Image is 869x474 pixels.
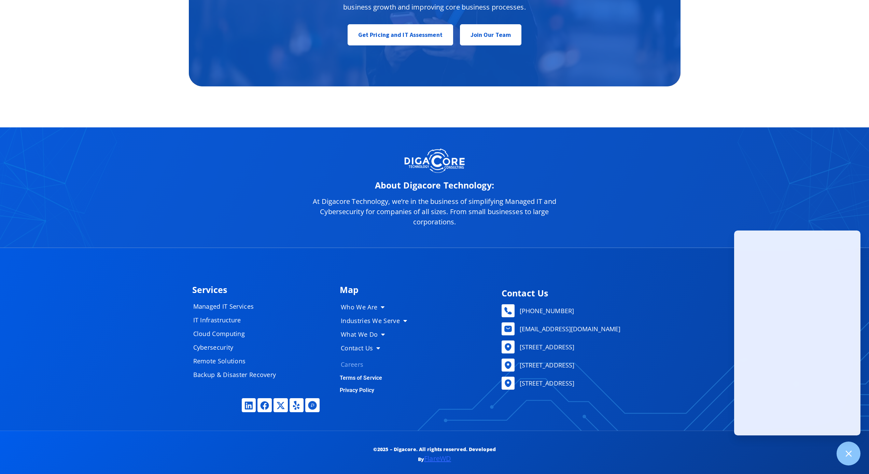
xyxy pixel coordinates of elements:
[186,354,289,368] a: Remote Solutions
[302,181,568,190] h2: About Digacore Technology:
[518,342,575,352] span: [STREET_ADDRESS]
[186,368,289,381] a: Backup & Disaster Recovery
[192,285,333,294] h4: Services
[348,24,453,45] a: Get Pricing and IT Assessment
[502,289,673,297] h4: Contact Us
[518,378,575,388] span: [STREET_ADDRESS]
[460,24,521,45] a: Join Our Team
[734,231,860,435] iframe: Chatgenie Messenger
[334,341,419,355] a: Contact Us
[302,196,568,227] p: At Digacore Technology, we’re in the business of simplifying Managed IT and Cybersecurity for com...
[404,148,464,174] img: DigaCore Technology Consulting
[334,300,419,368] nav: Menu
[518,360,575,370] span: [STREET_ADDRESS]
[186,299,289,313] a: Managed IT Services
[340,387,374,393] a: Privacy Policy
[186,313,289,327] a: IT Infrastructure
[502,304,673,317] a: [PHONE_NUMBER]
[424,454,451,463] a: FlareWD
[471,28,511,42] span: Join Our Team
[186,340,289,354] a: Cybersecurity
[186,299,289,381] nav: Menu
[518,306,574,316] span: [PHONE_NUMBER]
[334,327,419,341] a: What We Do
[518,324,621,334] span: [EMAIL_ADDRESS][DOMAIN_NAME]
[502,359,673,372] a: [STREET_ADDRESS]
[358,28,443,42] span: Get Pricing and IT Assessment
[334,358,419,371] a: Careers
[340,285,492,294] h4: Map
[334,314,419,327] a: Industries We Serve
[334,300,419,314] a: Who We Are
[358,445,511,464] p: ©2025 – Digacore. All rights reserved. Developed By
[502,340,673,353] a: [STREET_ADDRESS]
[340,375,382,381] a: Terms of Service
[186,327,289,340] a: Cloud Computing
[502,322,673,335] a: [EMAIL_ADDRESS][DOMAIN_NAME]
[502,377,673,390] a: [STREET_ADDRESS]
